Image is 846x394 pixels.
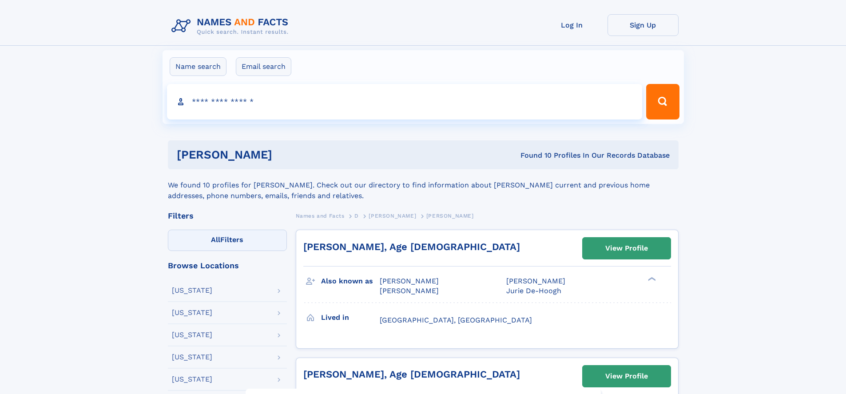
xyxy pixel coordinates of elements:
a: D [354,210,359,221]
div: Filters [168,212,287,220]
div: Browse Locations [168,262,287,270]
span: [GEOGRAPHIC_DATA], [GEOGRAPHIC_DATA] [380,316,532,324]
div: ❯ [646,276,656,282]
a: Log In [536,14,608,36]
div: [US_STATE] [172,287,212,294]
button: Search Button [646,84,679,119]
h1: [PERSON_NAME] [177,149,397,160]
label: Email search [236,57,291,76]
div: We found 10 profiles for [PERSON_NAME]. Check out our directory to find information about [PERSON... [168,169,679,201]
span: [PERSON_NAME] [380,277,439,285]
label: Filters [168,230,287,251]
span: D [354,213,359,219]
div: [US_STATE] [172,331,212,338]
span: [PERSON_NAME] [506,277,565,285]
div: View Profile [605,366,648,386]
a: View Profile [583,366,671,387]
div: Found 10 Profiles In Our Records Database [396,151,670,160]
div: [US_STATE] [172,309,212,316]
a: [PERSON_NAME], Age [DEMOGRAPHIC_DATA] [303,241,520,252]
a: Names and Facts [296,210,345,221]
input: search input [167,84,643,119]
span: All [211,235,220,244]
span: [PERSON_NAME] [380,287,439,295]
div: [US_STATE] [172,354,212,361]
h3: Lived in [321,310,380,325]
label: Name search [170,57,226,76]
span: [PERSON_NAME] [369,213,416,219]
a: Sign Up [608,14,679,36]
a: [PERSON_NAME] [369,210,416,221]
div: View Profile [605,238,648,259]
span: [PERSON_NAME] [426,213,474,219]
h3: Also known as [321,274,380,289]
a: View Profile [583,238,671,259]
img: Logo Names and Facts [168,14,296,38]
div: [US_STATE] [172,376,212,383]
a: [PERSON_NAME], Age [DEMOGRAPHIC_DATA] [303,369,520,380]
span: Jurie De-Hoogh [506,287,561,295]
